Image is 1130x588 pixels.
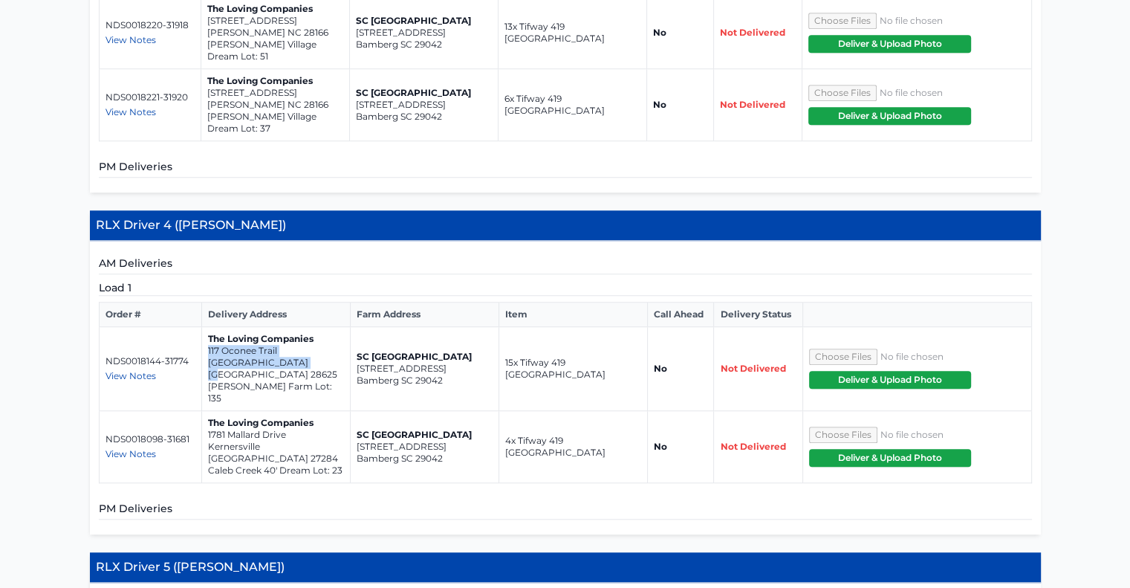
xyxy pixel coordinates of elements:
p: [PERSON_NAME] NC 28166 [207,99,343,111]
p: The Loving Companies [207,3,343,15]
td: 6x Tifway 419 [GEOGRAPHIC_DATA] [499,69,647,141]
p: [STREET_ADDRESS] [357,441,493,453]
p: Caleb Creek 40' Dream Lot: 23 [208,465,344,476]
p: SC [GEOGRAPHIC_DATA] [356,87,492,99]
strong: No [654,441,667,452]
h5: PM Deliveries [99,501,1032,520]
p: The Loving Companies [208,417,344,429]
span: Not Delivered [720,363,785,374]
button: Deliver & Upload Photo [808,35,970,53]
p: [STREET_ADDRESS] [356,27,492,39]
th: Order # [99,303,201,327]
span: Not Delivered [720,27,785,38]
p: SC [GEOGRAPHIC_DATA] [357,351,493,363]
th: Farm Address [350,303,499,327]
p: Kernersville [GEOGRAPHIC_DATA] 27284 [208,441,344,465]
p: SC [GEOGRAPHIC_DATA] [357,429,493,441]
span: View Notes [105,448,156,459]
h4: RLX Driver 5 ([PERSON_NAME]) [90,552,1041,583]
h5: Load 1 [99,280,1032,296]
th: Delivery Address [201,303,350,327]
p: [GEOGRAPHIC_DATA] [GEOGRAPHIC_DATA] 28625 [208,357,344,381]
span: Not Delivered [720,99,785,110]
p: Bamberg SC 29042 [357,453,493,465]
p: NDS0018220-31918 [105,19,195,31]
p: SC [GEOGRAPHIC_DATA] [356,15,492,27]
td: 4x Tifway 419 [GEOGRAPHIC_DATA] [499,411,647,483]
button: Deliver & Upload Photo [809,371,971,389]
td: 15x Tifway 419 [GEOGRAPHIC_DATA] [499,327,647,411]
p: NDS0018144-31774 [105,355,195,367]
strong: No [654,363,667,374]
p: The Loving Companies [208,333,344,345]
strong: No [653,27,666,38]
h5: AM Deliveries [99,256,1032,274]
span: View Notes [105,370,156,381]
p: [PERSON_NAME] Farm Lot: 135 [208,381,344,404]
th: Call Ahead [647,303,713,327]
p: 117 Oconee Trail [208,345,344,357]
p: NDS0018098-31681 [105,433,195,445]
p: [PERSON_NAME] NC 28166 [207,27,343,39]
span: View Notes [105,106,156,117]
span: View Notes [105,34,156,45]
p: NDS0018221-31920 [105,91,195,103]
p: Bamberg SC 29042 [356,111,492,123]
button: Deliver & Upload Photo [809,449,971,467]
th: Item [499,303,647,327]
p: [STREET_ADDRESS] [207,87,343,99]
h5: PM Deliveries [99,159,1032,178]
p: The Loving Companies [207,75,343,87]
p: [STREET_ADDRESS] [207,15,343,27]
p: [PERSON_NAME] Village Dream Lot: 37 [207,111,343,135]
button: Deliver & Upload Photo [808,107,970,125]
strong: No [653,99,666,110]
p: [STREET_ADDRESS] [356,99,492,111]
p: [STREET_ADDRESS] [357,363,493,375]
h4: RLX Driver 4 ([PERSON_NAME]) [90,210,1041,241]
p: Bamberg SC 29042 [356,39,492,51]
p: [PERSON_NAME] Village Dream Lot: 51 [207,39,343,62]
th: Delivery Status [714,303,802,327]
p: 1781 Mallard Drive [208,429,344,441]
span: Not Delivered [720,441,785,452]
p: Bamberg SC 29042 [357,375,493,387]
